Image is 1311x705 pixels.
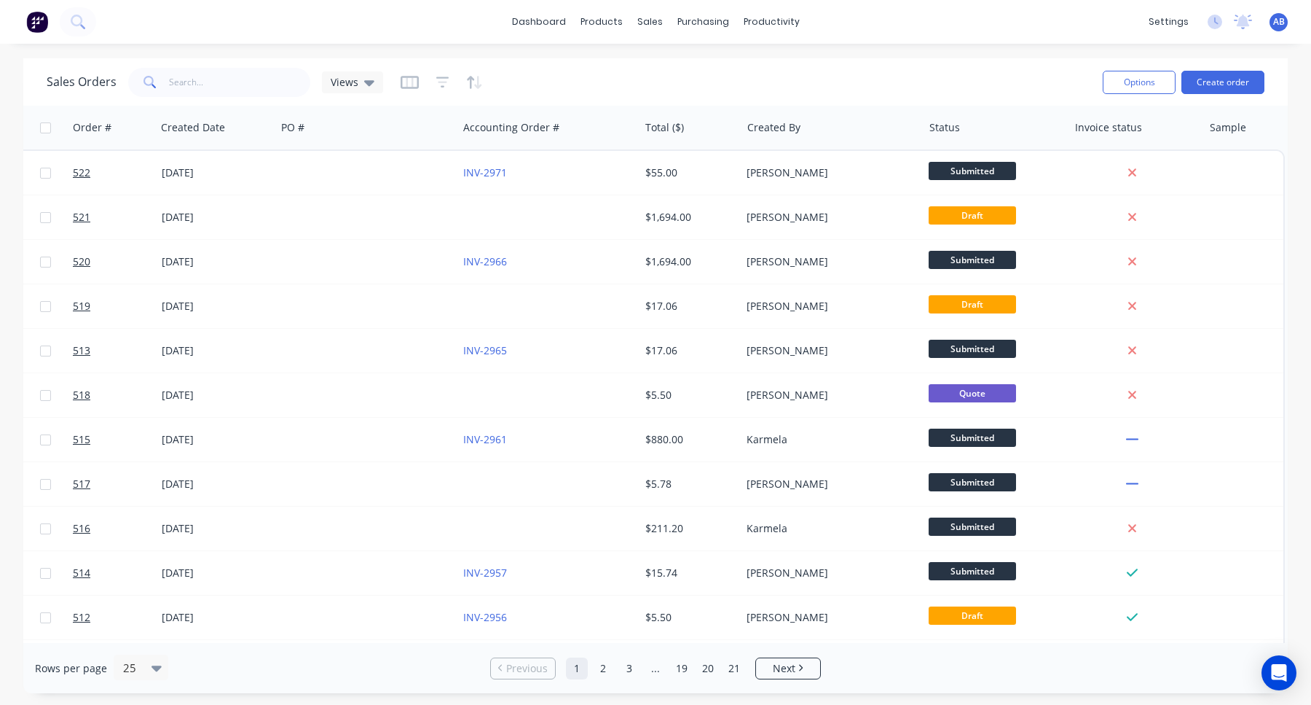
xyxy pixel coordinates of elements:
[697,658,719,679] a: Page 20
[73,240,160,284] a: 520
[747,299,908,313] div: [PERSON_NAME]
[73,329,160,373] a: 513
[723,658,745,679] a: Page 21
[645,521,731,536] div: $211.20
[671,658,693,679] a: Page 19
[618,658,640,679] a: Page 3
[73,477,90,491] span: 517
[747,388,908,402] div: [PERSON_NAME]
[929,518,1016,536] span: Submitted
[162,165,270,180] div: [DATE]
[73,462,160,506] a: 517
[747,343,908,358] div: [PERSON_NAME]
[463,120,559,135] div: Accounting Order #
[645,210,731,225] div: $1,694.00
[162,432,270,447] div: [DATE]
[161,120,225,135] div: Created Date
[1181,71,1264,94] button: Create order
[162,299,270,313] div: [DATE]
[736,11,807,33] div: productivity
[26,11,48,33] img: Factory
[592,658,614,679] a: Page 2
[169,68,311,97] input: Search...
[162,610,270,625] div: [DATE]
[73,373,160,417] a: 518
[162,566,270,580] div: [DATE]
[747,521,908,536] div: Karmela
[645,432,731,447] div: $880.00
[281,120,304,135] div: PO #
[747,120,800,135] div: Created By
[1273,15,1285,28] span: AB
[929,251,1016,269] span: Submitted
[47,75,117,89] h1: Sales Orders
[747,210,908,225] div: [PERSON_NAME]
[747,566,908,580] div: [PERSON_NAME]
[645,343,731,358] div: $17.06
[491,661,555,676] a: Previous page
[331,74,358,90] span: Views
[670,11,736,33] div: purchasing
[747,610,908,625] div: [PERSON_NAME]
[73,596,160,639] a: 512
[929,607,1016,625] span: Draft
[929,162,1016,180] span: Submitted
[73,551,160,595] a: 514
[463,254,507,268] a: INV-2966
[463,165,507,179] a: INV-2971
[1210,120,1246,135] div: Sample
[73,151,160,195] a: 522
[73,343,90,358] span: 513
[162,477,270,491] div: [DATE]
[162,388,270,402] div: [DATE]
[929,295,1016,313] span: Draft
[506,661,548,676] span: Previous
[73,566,90,580] span: 514
[645,120,684,135] div: Total ($)
[929,473,1016,491] span: Submitted
[566,658,588,679] a: Page 1 is your current page
[929,206,1016,225] span: Draft
[463,566,507,580] a: INV-2957
[747,165,908,180] div: [PERSON_NAME]
[73,418,160,461] a: 515
[645,165,731,180] div: $55.00
[1261,655,1296,690] div: Open Intercom Messenger
[463,343,507,357] a: INV-2965
[747,432,908,447] div: Karmela
[73,507,160,550] a: 516
[73,210,90,225] span: 521
[162,210,270,225] div: [DATE]
[645,610,731,625] div: $5.50
[73,640,160,684] a: 511
[645,477,731,491] div: $5.78
[73,195,160,239] a: 521
[162,521,270,536] div: [DATE]
[484,658,827,679] ul: Pagination
[573,11,630,33] div: products
[162,343,270,358] div: [DATE]
[73,254,90,269] span: 520
[1103,71,1176,94] button: Options
[73,388,90,402] span: 518
[73,521,90,536] span: 516
[73,299,90,313] span: 519
[645,658,666,679] a: Jump forward
[645,566,731,580] div: $15.74
[35,661,107,676] span: Rows per page
[929,120,960,135] div: Status
[756,661,820,676] a: Next page
[747,254,908,269] div: [PERSON_NAME]
[645,299,731,313] div: $17.06
[929,562,1016,580] span: Submitted
[1075,120,1142,135] div: Invoice status
[73,120,111,135] div: Order #
[162,254,270,269] div: [DATE]
[773,661,795,676] span: Next
[73,432,90,447] span: 515
[645,254,731,269] div: $1,694.00
[645,388,731,402] div: $5.50
[505,11,573,33] a: dashboard
[73,284,160,328] a: 519
[463,432,507,446] a: INV-2961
